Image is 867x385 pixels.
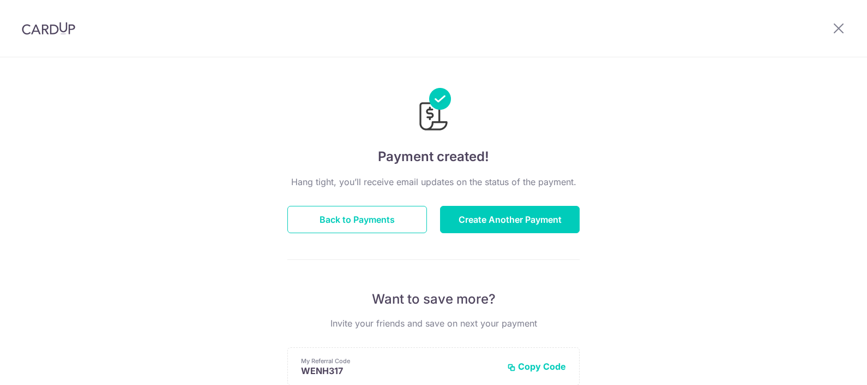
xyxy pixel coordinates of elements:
[287,147,580,167] h4: Payment created!
[22,22,75,35] img: CardUp
[440,206,580,233] button: Create Another Payment
[507,361,566,372] button: Copy Code
[287,206,427,233] button: Back to Payments
[416,88,451,134] img: Payments
[797,352,856,380] iframe: Opens a widget where you can find more information
[301,365,498,376] p: WENH317
[301,357,498,365] p: My Referral Code
[287,317,580,330] p: Invite your friends and save on next your payment
[287,175,580,188] p: Hang tight, you’ll receive email updates on the status of the payment.
[287,291,580,308] p: Want to save more?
